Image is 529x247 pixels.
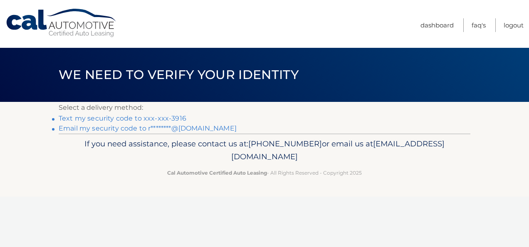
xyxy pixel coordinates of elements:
[420,18,454,32] a: Dashboard
[59,124,237,132] a: Email my security code to r********@[DOMAIN_NAME]
[5,8,118,38] a: Cal Automotive
[167,170,267,176] strong: Cal Automotive Certified Auto Leasing
[472,18,486,32] a: FAQ's
[64,168,465,177] p: - All Rights Reserved - Copyright 2025
[64,137,465,164] p: If you need assistance, please contact us at: or email us at
[59,102,470,114] p: Select a delivery method:
[504,18,524,32] a: Logout
[59,67,299,82] span: We need to verify your identity
[59,114,186,122] a: Text my security code to xxx-xxx-3916
[248,139,322,148] span: [PHONE_NUMBER]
